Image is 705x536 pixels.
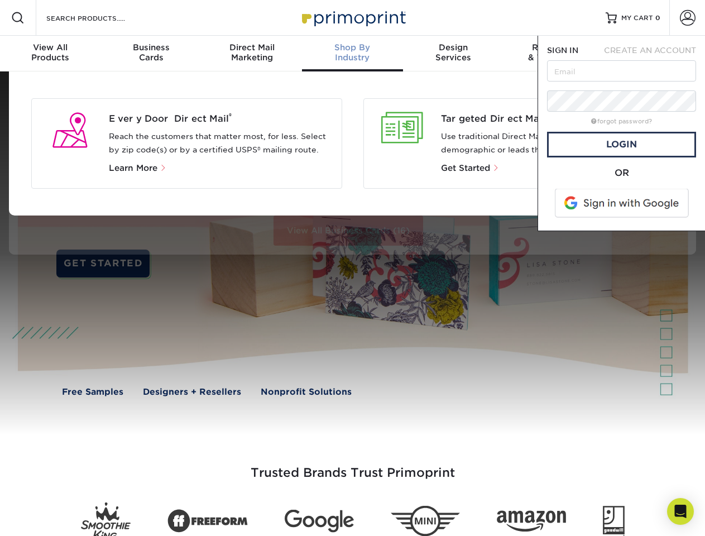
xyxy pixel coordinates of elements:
h3: Trusted Brands Trust Primoprint [26,439,679,494]
input: SEARCH PRODUCTS..... [45,11,154,25]
div: OR [547,166,696,180]
div: & Templates [503,42,604,63]
span: SIGN IN [547,46,578,55]
input: Email [547,60,696,82]
iframe: Google Customer Reviews [3,502,95,532]
div: Services [403,42,503,63]
a: Direct MailMarketing [202,36,302,71]
span: Shop By [302,42,402,52]
div: Open Intercom Messenger [667,498,694,525]
img: Goodwill [603,506,625,536]
span: 0 [655,14,660,22]
a: Shop ByIndustry [302,36,402,71]
span: CREATE AN ACCOUNT [604,46,696,55]
span: Business [100,42,201,52]
div: Industry [302,42,402,63]
img: Google [285,510,354,533]
div: Cards [100,42,201,63]
span: Design [403,42,503,52]
span: Resources [503,42,604,52]
img: Primoprint [297,6,409,30]
a: DesignServices [403,36,503,71]
a: BusinessCards [100,36,201,71]
a: forgot password? [591,118,652,125]
div: Marketing [202,42,302,63]
span: Direct Mail [202,42,302,52]
img: Amazon [497,511,566,532]
span: MY CART [621,13,653,23]
a: Login [547,132,696,157]
a: Resources& Templates [503,36,604,71]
